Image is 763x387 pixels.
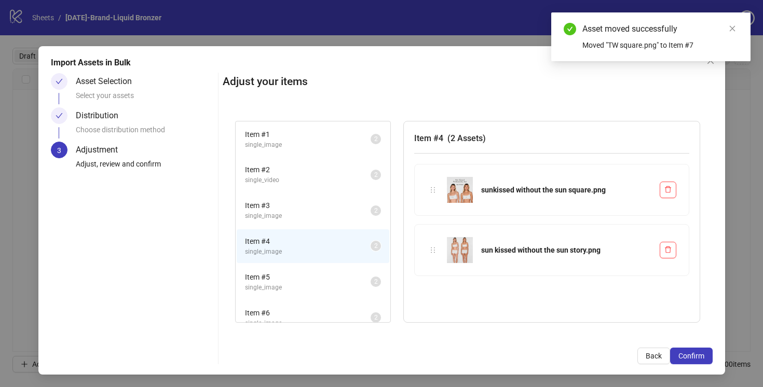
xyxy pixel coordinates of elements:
sup: 2 [371,205,381,216]
sup: 2 [371,134,381,144]
span: Item # 1 [245,129,371,140]
span: 3 [57,146,61,155]
img: sun kissed without the sun story.png [447,237,473,263]
div: Adjustment [76,142,126,158]
span: Item # 4 [245,236,371,247]
span: Item # 3 [245,200,371,211]
span: close [729,25,736,32]
span: single_image [245,283,371,293]
div: Distribution [76,107,127,124]
button: Back [637,348,670,364]
button: Confirm [670,348,713,364]
span: delete [664,186,672,193]
div: sun kissed without the sun story.png [481,244,651,256]
span: holder [429,186,437,193]
span: check-circle [564,23,576,35]
sup: 2 [371,312,381,323]
span: single_image [245,211,371,221]
div: sunkissed without the sun square.png [481,184,651,196]
span: 2 [374,314,378,321]
span: single_video [245,175,371,185]
span: single_image [245,247,371,257]
span: check [56,112,63,119]
button: Delete [660,182,676,198]
a: Close [727,23,738,34]
span: Item # 5 [245,271,371,283]
span: holder [429,246,437,254]
div: Import Assets in Bulk [51,57,713,69]
sup: 2 [371,241,381,251]
div: holder [427,244,439,256]
span: 2 [374,278,378,285]
div: Asset Selection [76,73,140,90]
div: Moved "TW square.png" to Item #7 [582,39,738,51]
span: Confirm [678,352,704,360]
span: Item # 6 [245,307,371,319]
span: 2 [374,242,378,250]
sup: 2 [371,170,381,180]
span: Back [646,352,662,360]
button: Delete [660,242,676,258]
div: Select your assets [76,90,214,107]
span: single_image [245,319,371,328]
span: check [56,78,63,85]
span: ( 2 Assets ) [447,133,486,143]
span: 2 [374,135,378,143]
sup: 2 [371,277,381,287]
div: Choose distribution method [76,124,214,142]
span: delete [664,246,672,253]
h3: Item # 4 [414,132,689,145]
span: single_image [245,140,371,150]
img: sunkissed without the sun square.png [447,177,473,203]
div: holder [427,184,439,196]
span: 2 [374,207,378,214]
div: Asset moved successfully [582,23,738,35]
div: Adjust, review and confirm [76,158,214,176]
h2: Adjust your items [223,73,713,90]
span: 2 [374,171,378,178]
span: Item # 2 [245,164,371,175]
